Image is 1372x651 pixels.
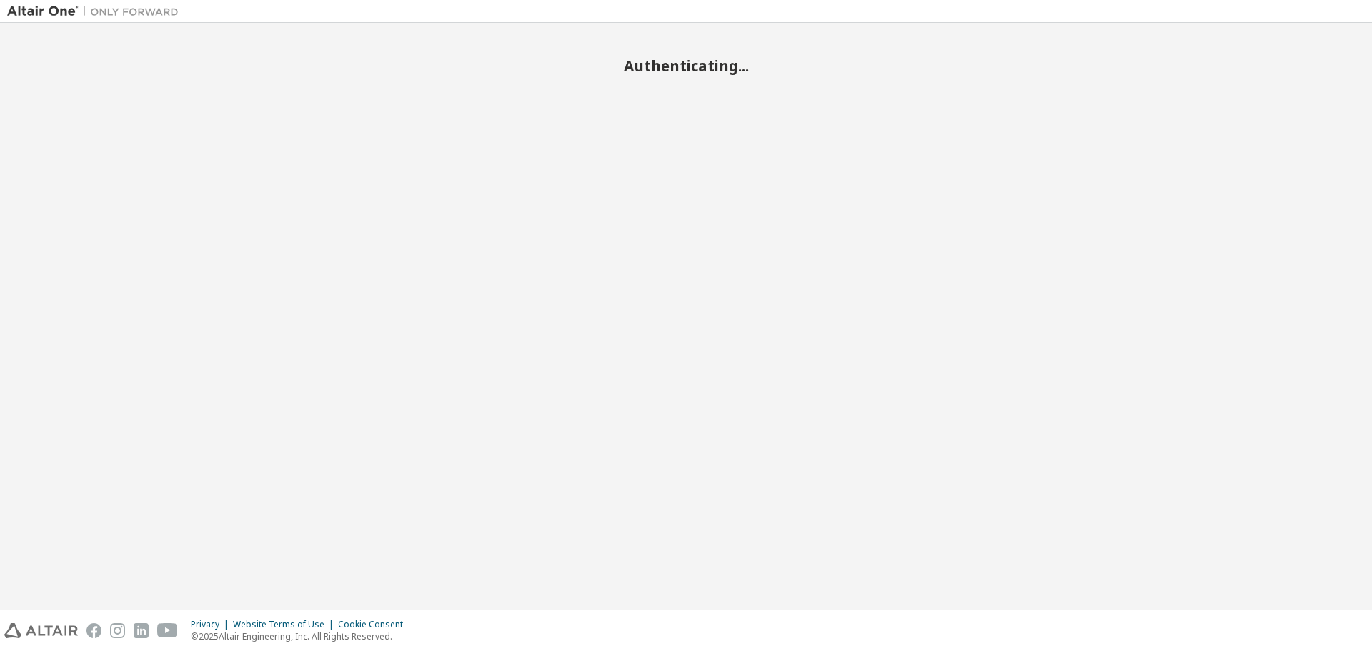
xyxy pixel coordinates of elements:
img: Altair One [7,4,186,19]
img: altair_logo.svg [4,623,78,638]
p: © 2025 Altair Engineering, Inc. All Rights Reserved. [191,630,412,642]
img: youtube.svg [157,623,178,638]
h2: Authenticating... [7,56,1365,75]
img: instagram.svg [110,623,125,638]
img: facebook.svg [86,623,101,638]
div: Privacy [191,619,233,630]
img: linkedin.svg [134,623,149,638]
div: Website Terms of Use [233,619,338,630]
div: Cookie Consent [338,619,412,630]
